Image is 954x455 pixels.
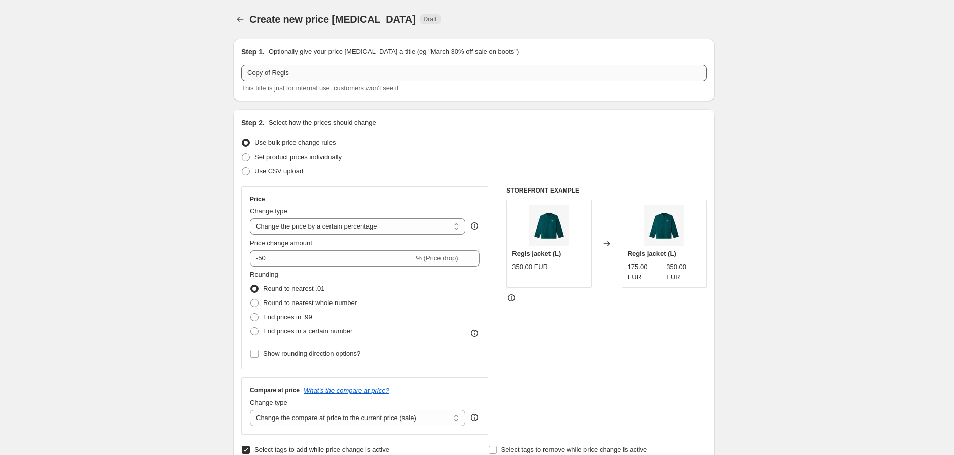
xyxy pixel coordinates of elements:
button: Price change jobs [233,12,247,26]
h3: Price [250,195,265,203]
span: Select tags to remove while price change is active [501,446,647,453]
span: Regis jacket (L) [628,250,676,257]
div: help [469,221,480,231]
span: % (Price drop) [416,254,458,262]
span: End prices in .99 [263,313,312,321]
span: Use CSV upload [254,167,303,175]
div: 350.00 EUR [512,262,548,272]
div: help [469,412,480,423]
span: Show rounding direction options? [263,350,360,357]
input: -15 [250,250,414,267]
span: Regis jacket (L) [512,250,561,257]
span: End prices in a certain number [263,327,352,335]
span: Create new price [MEDICAL_DATA] [249,14,416,25]
span: This title is just for internal use, customers won't see it [241,84,398,92]
h3: Compare at price [250,386,300,394]
span: Change type [250,399,287,406]
strike: 350.00 EUR [666,262,701,282]
span: Use bulk price change rules [254,139,336,146]
span: Draft [424,15,437,23]
span: Round to nearest .01 [263,285,324,292]
img: PSAJB-H02960KAF_00_80x.jpg [644,205,684,246]
button: What's the compare at price? [304,387,389,394]
span: Select tags to add while price change is active [254,446,389,453]
span: Round to nearest whole number [263,299,357,307]
span: Price change amount [250,239,312,247]
h2: Step 2. [241,118,265,128]
span: Change type [250,207,287,215]
p: Optionally give your price [MEDICAL_DATA] a title (eg "March 30% off sale on boots") [269,47,519,57]
div: 175.00 EUR [628,262,663,282]
span: Set product prices individually [254,153,342,161]
h2: Step 1. [241,47,265,57]
h6: STOREFRONT EXAMPLE [506,186,707,195]
img: PSAJB-H02960KAF_00_80x.jpg [529,205,569,246]
input: 30% off holiday sale [241,65,707,81]
span: Rounding [250,271,278,278]
p: Select how the prices should change [269,118,376,128]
